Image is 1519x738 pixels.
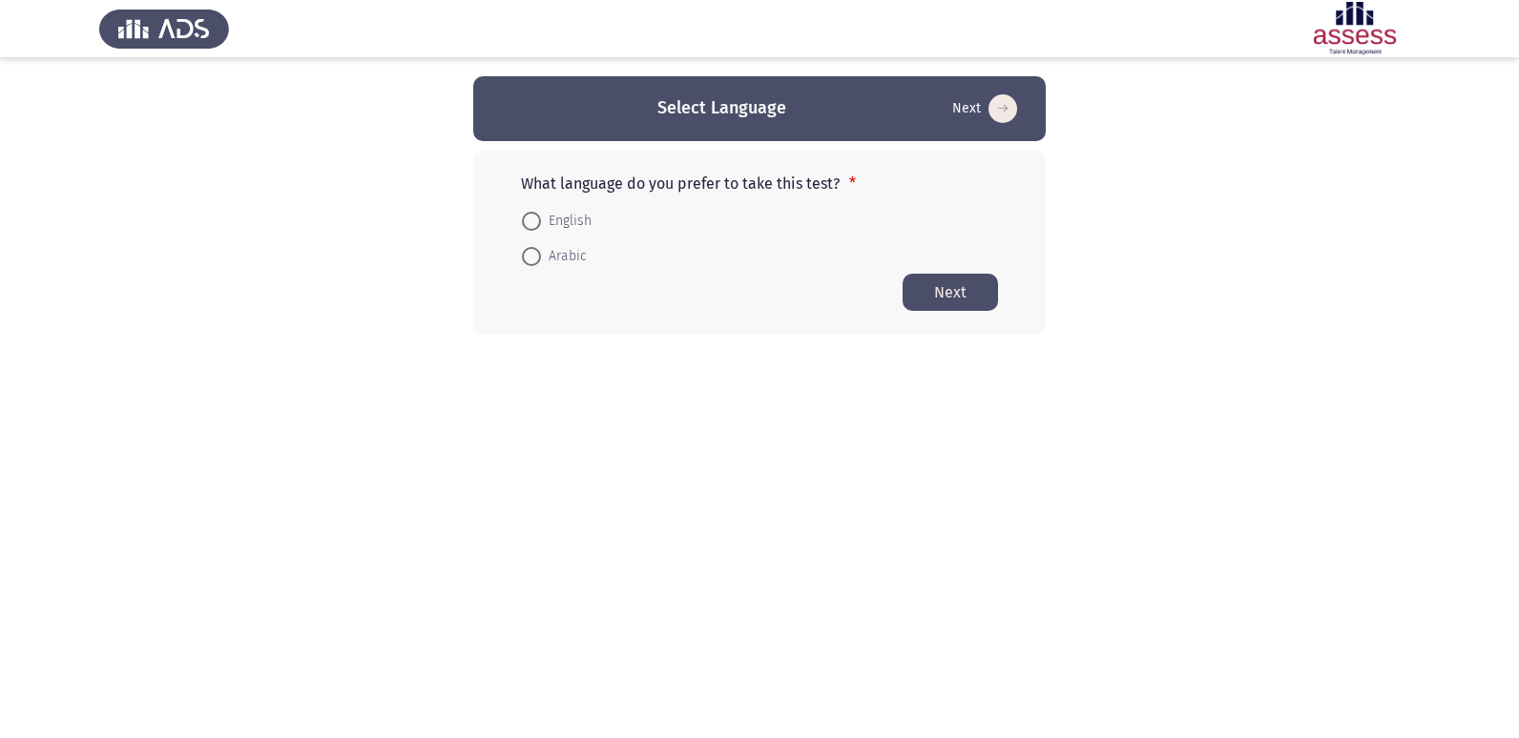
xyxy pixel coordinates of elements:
[903,274,998,311] button: Start assessment
[99,2,229,55] img: Assess Talent Management logo
[541,210,592,233] span: English
[541,245,587,268] span: Arabic
[947,93,1023,124] button: Start assessment
[521,174,998,193] p: What language do you prefer to take this test?
[657,96,786,120] h3: Select Language
[1290,2,1420,55] img: Assessment logo of ASSESS Employability - EBI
